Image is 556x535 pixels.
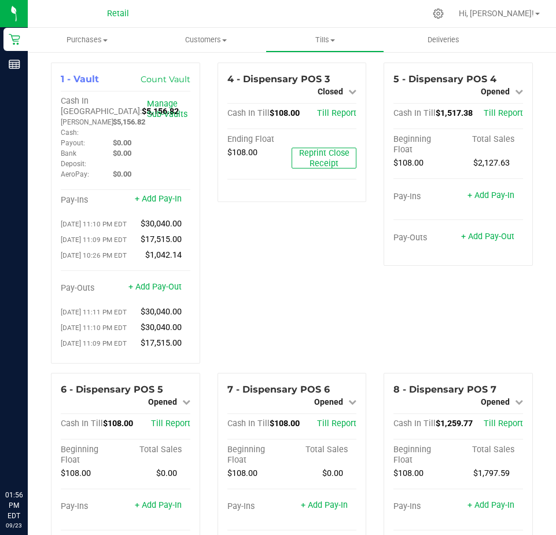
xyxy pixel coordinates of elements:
div: Pay-Ins [393,501,458,512]
a: Purchases [28,28,146,52]
span: Opened [314,397,343,406]
a: Tills [266,28,384,52]
span: $108.00 [103,419,133,428]
span: [DATE] 11:10 PM EDT [61,220,127,228]
div: Pay-Ins [393,192,458,202]
span: $0.00 [113,170,131,178]
a: Manage Sub-Vaults [147,99,187,119]
span: $5,156.82 [113,118,145,126]
a: Deliveries [384,28,503,52]
span: $108.00 [393,468,424,478]
div: Pay-Outs [61,283,126,294]
a: + Add Pay-In [301,500,348,510]
span: Cash In Till [393,108,436,118]
span: Opened [148,397,177,406]
span: $0.00 [322,468,343,478]
span: Opened [481,397,510,406]
span: Cash In Till [227,419,270,428]
div: Pay-Ins [61,195,126,206]
div: Manage settings [431,8,445,19]
a: Count Vault [141,74,190,85]
span: 4 - Dispensary POS 3 [227,74,330,85]
span: $108.00 [270,419,300,428]
div: Total Sales [458,445,523,455]
span: 6 - Dispensary POS 5 [61,384,163,395]
div: Total Sales [126,445,190,455]
iframe: Resource center [12,442,46,477]
span: $0.00 [113,138,131,147]
span: Bank Deposit: [61,149,86,168]
span: Customers [147,35,264,45]
span: $0.00 [156,468,177,478]
div: Beginning Float [393,134,458,155]
span: 8 - Dispensary POS 7 [393,384,496,395]
span: Cash In Till [227,108,270,118]
span: $108.00 [227,468,257,478]
div: Pay-Ins [227,501,292,512]
span: Purchases [28,35,146,45]
a: + Add Pay-In [467,500,514,510]
a: Customers [146,28,265,52]
span: [DATE] 11:09 PM EDT [61,236,127,244]
span: $30,040.00 [141,219,182,229]
span: [DATE] 11:09 PM EDT [61,339,127,347]
button: Reprint Close Receipt [292,148,356,168]
a: Till Report [151,419,190,428]
a: + Add Pay-Out [128,282,182,292]
span: [DATE] 10:26 PM EDT [61,251,127,259]
p: 09/23 [5,521,23,530]
span: Deliveries [412,35,475,45]
span: $108.00 [227,148,257,157]
span: $30,040.00 [141,323,182,332]
a: + Add Pay-In [135,500,182,510]
span: 7 - Dispensary POS 6 [227,384,330,395]
span: $1,259.77 [436,419,473,428]
div: Total Sales [292,445,356,455]
span: Cash In Till [61,419,103,428]
span: Retail [107,9,129,19]
div: Total Sales [458,134,523,145]
span: Reprint Close Receipt [299,148,349,168]
span: $1,042.14 [145,250,182,260]
div: Pay-Outs [393,233,458,243]
span: Tills [266,35,384,45]
span: AeroPay: [61,170,89,178]
div: Beginning Float [393,445,458,466]
span: [PERSON_NAME] Cash: [61,118,113,137]
a: + Add Pay-In [135,194,182,204]
span: $5,156.82 [142,107,179,116]
a: + Add Pay-In [467,190,514,200]
span: $1,797.59 [473,468,510,478]
span: [DATE] 11:10 PM EDT [61,324,127,332]
span: Hi, [PERSON_NAME]! [459,9,534,18]
span: Cash In Till [393,419,436,428]
inline-svg: Reports [9,58,20,70]
span: 5 - Dispensary POS 4 [393,74,496,85]
div: Beginning Float [227,445,292,466]
span: $17,515.00 [141,234,182,244]
span: $0.00 [113,149,131,157]
span: $108.00 [393,158,424,168]
span: 1 - Vault [61,74,99,85]
inline-svg: Retail [9,34,20,45]
p: 01:56 PM EDT [5,490,23,521]
a: Till Report [317,419,356,428]
a: + Add Pay-Out [461,232,514,241]
span: Payout: [61,139,85,147]
span: $1,517.38 [436,108,473,118]
div: Ending Float [227,134,292,145]
a: Till Report [317,108,356,118]
span: [DATE] 11:11 PM EDT [61,308,127,316]
span: Opened [481,87,510,96]
div: Beginning Float [61,445,126,466]
span: $17,515.00 [141,338,182,348]
a: Till Report [484,419,523,428]
span: $108.00 [61,468,91,478]
a: Till Report [484,108,523,118]
span: Cash In [GEOGRAPHIC_DATA]: [61,96,142,116]
span: $30,040.00 [141,307,182,317]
